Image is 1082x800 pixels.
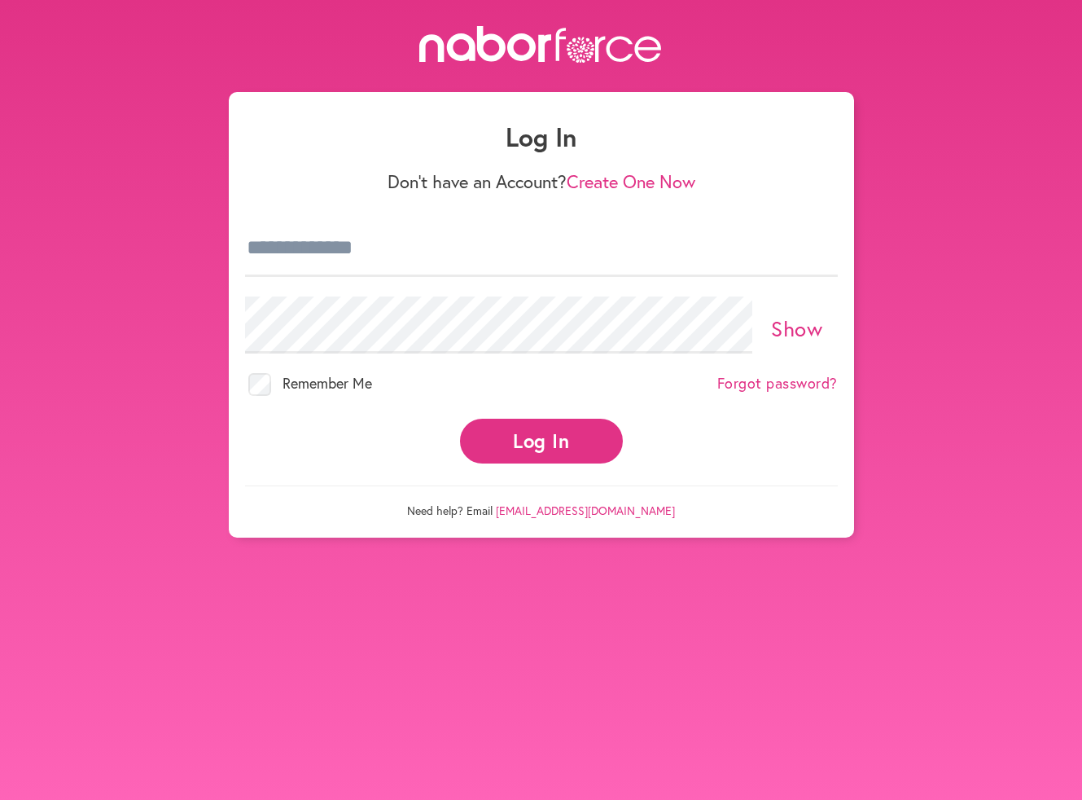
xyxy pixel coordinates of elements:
[245,486,838,518] p: Need help? Email
[245,171,838,192] p: Don't have an Account?
[460,419,623,464] button: Log In
[771,314,822,342] a: Show
[283,373,372,393] span: Remember Me
[567,169,695,193] a: Create One Now
[245,121,838,152] h1: Log In
[717,375,838,393] a: Forgot password?
[496,503,675,518] a: [EMAIL_ADDRESS][DOMAIN_NAME]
